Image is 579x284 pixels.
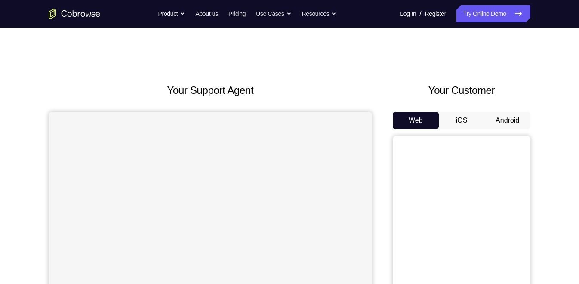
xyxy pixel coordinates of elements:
button: Android [484,112,530,129]
button: Web [393,112,439,129]
a: About us [195,5,218,22]
a: Go to the home page [49,9,100,19]
button: Use Cases [256,5,291,22]
a: Try Online Demo [456,5,530,22]
a: Pricing [228,5,246,22]
a: Log In [400,5,416,22]
button: iOS [439,112,485,129]
span: / [419,9,421,19]
button: Product [158,5,185,22]
h2: Your Support Agent [49,83,372,98]
a: Register [425,5,446,22]
button: Resources [302,5,337,22]
h2: Your Customer [393,83,530,98]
